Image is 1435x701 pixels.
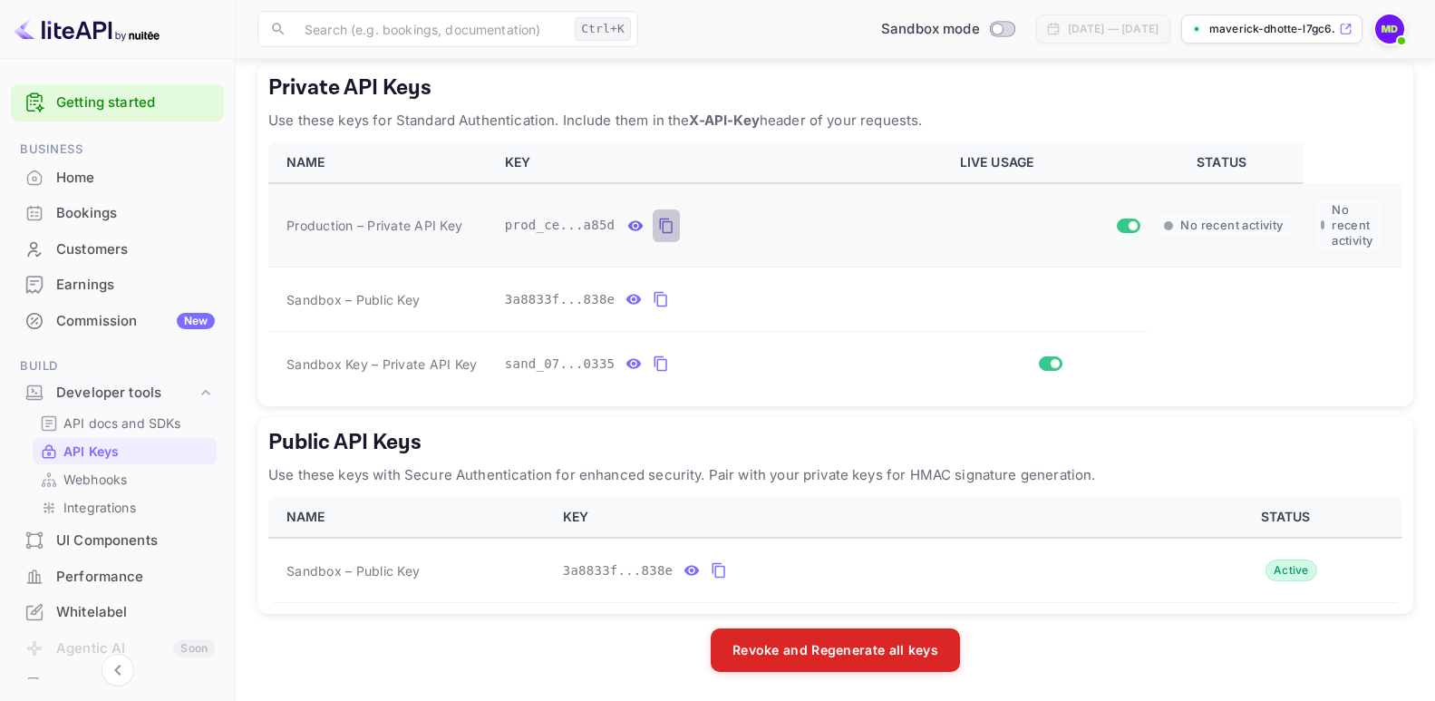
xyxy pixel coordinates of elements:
[56,311,215,332] div: Commission
[11,304,224,337] a: CommissionNew
[1332,202,1378,248] span: No recent activity
[11,232,224,266] a: Customers
[949,142,1148,183] th: LIVE USAGE
[56,602,215,623] div: Whitelabel
[33,494,217,521] div: Integrations
[11,268,224,303] div: Earnings
[15,15,160,44] img: LiteAPI logo
[33,438,217,464] div: API Keys
[40,470,209,489] a: Webhooks
[575,17,631,41] div: Ctrl+K
[33,410,217,436] div: API docs and SDKs
[268,497,552,538] th: NAME
[268,110,1402,131] p: Use these keys for Standard Authentication. Include them in the header of your requests.
[56,531,215,551] div: UI Components
[268,464,1402,486] p: Use these keys with Secure Authentication for enhanced security. Pair with your private keys for ...
[11,560,224,595] div: Performance
[63,414,181,433] p: API docs and SDKs
[11,304,224,339] div: CommissionNew
[1209,21,1335,37] p: maverick-dhotte-l7gc6....
[33,466,217,492] div: Webhooks
[11,161,224,196] div: Home
[11,196,224,231] div: Bookings
[63,498,136,517] p: Integrations
[286,216,462,235] span: Production – Private API Key
[286,561,420,580] span: Sandbox – Public Key
[881,19,980,40] span: Sandbox mode
[40,442,209,461] a: API Keys
[56,275,215,296] div: Earnings
[63,470,127,489] p: Webhooks
[11,196,224,229] a: Bookings
[11,232,224,268] div: Customers
[11,595,224,628] a: Whitelabel
[1265,560,1317,581] div: Active
[874,19,1022,40] div: Switch to Production mode
[268,428,1402,457] h5: Public API Keys
[56,92,215,113] a: Getting started
[11,377,224,409] div: Developer tools
[11,356,224,376] span: Build
[40,498,209,517] a: Integrations
[268,497,1402,603] table: public api keys table
[56,203,215,224] div: Bookings
[563,561,674,580] span: 3a8833f...838e
[1375,15,1404,44] img: Maverick Dhotte
[56,676,215,696] div: API Logs
[268,142,1402,395] table: private api keys table
[286,290,420,309] span: Sandbox – Public Key
[294,11,567,47] input: Search (e.g. bookings, documentation)
[11,523,224,557] a: UI Components
[494,142,949,183] th: KEY
[56,383,197,404] div: Developer tools
[505,355,616,374] span: sand_07...0335
[11,560,224,593] a: Performance
[56,567,215,588] div: Performance
[1068,21,1159,37] div: [DATE] — [DATE]
[177,313,215,329] div: New
[102,654,134,686] button: Collapse navigation
[11,84,224,122] div: Getting started
[56,239,215,260] div: Customers
[268,142,494,183] th: NAME
[268,73,1402,102] h5: Private API Keys
[11,523,224,559] div: UI Components
[11,161,224,194] a: Home
[11,268,224,301] a: Earnings
[40,414,209,433] a: API docs and SDKs
[1176,497,1402,538] th: STATUS
[689,112,759,129] strong: X-API-Key
[505,216,616,235] span: prod_ce...a85d
[1180,218,1283,233] span: No recent activity
[63,442,119,461] p: API Keys
[286,356,477,372] span: Sandbox Key – Private API Key
[11,140,224,160] span: Business
[1147,142,1303,183] th: STATUS
[11,595,224,630] div: Whitelabel
[552,497,1176,538] th: KEY
[505,290,616,309] span: 3a8833f...838e
[711,628,960,672] button: Revoke and Regenerate all keys
[56,168,215,189] div: Home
